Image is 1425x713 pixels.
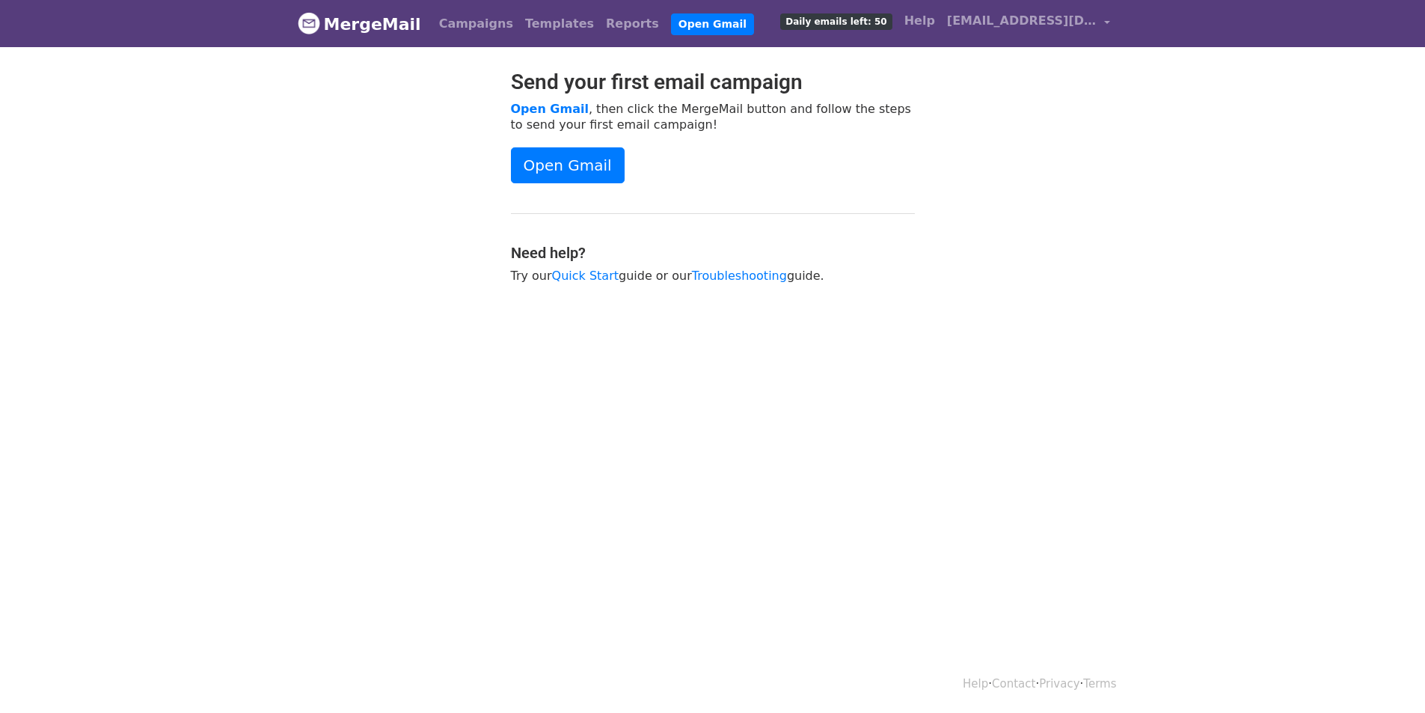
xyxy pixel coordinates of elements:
[898,6,941,36] a: Help
[511,102,589,116] a: Open Gmail
[947,12,1097,30] span: [EMAIL_ADDRESS][DOMAIN_NAME]
[780,13,892,30] span: Daily emails left: 50
[511,70,915,95] h2: Send your first email campaign
[692,269,787,283] a: Troubleshooting
[298,8,421,40] a: MergeMail
[433,9,519,39] a: Campaigns
[511,101,915,132] p: , then click the MergeMail button and follow the steps to send your first email campaign!
[1039,677,1079,691] a: Privacy
[519,9,600,39] a: Templates
[298,12,320,34] img: MergeMail logo
[1083,677,1116,691] a: Terms
[1350,641,1425,713] iframe: Chat Widget
[511,147,625,183] a: Open Gmail
[511,268,915,284] p: Try our guide or our guide.
[774,6,898,36] a: Daily emails left: 50
[992,677,1035,691] a: Contact
[963,677,988,691] a: Help
[552,269,619,283] a: Quick Start
[941,6,1116,41] a: [EMAIL_ADDRESS][DOMAIN_NAME]
[600,9,665,39] a: Reports
[511,244,915,262] h4: Need help?
[671,13,754,35] a: Open Gmail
